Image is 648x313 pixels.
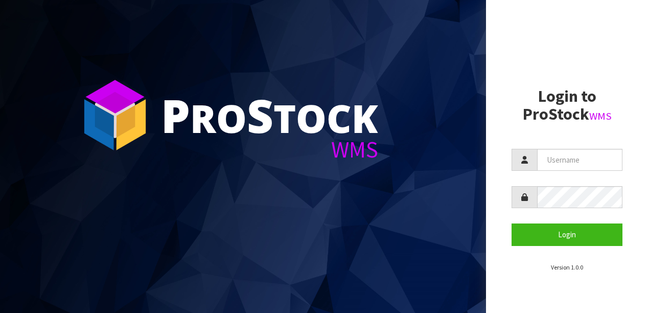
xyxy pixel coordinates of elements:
[512,87,622,123] h2: Login to ProStock
[551,263,583,271] small: Version 1.0.0
[161,138,378,161] div: WMS
[161,84,190,146] span: P
[589,109,612,123] small: WMS
[512,223,622,245] button: Login
[77,77,153,153] img: ProStock Cube
[247,84,273,146] span: S
[537,149,622,171] input: Username
[161,92,378,138] div: ro tock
